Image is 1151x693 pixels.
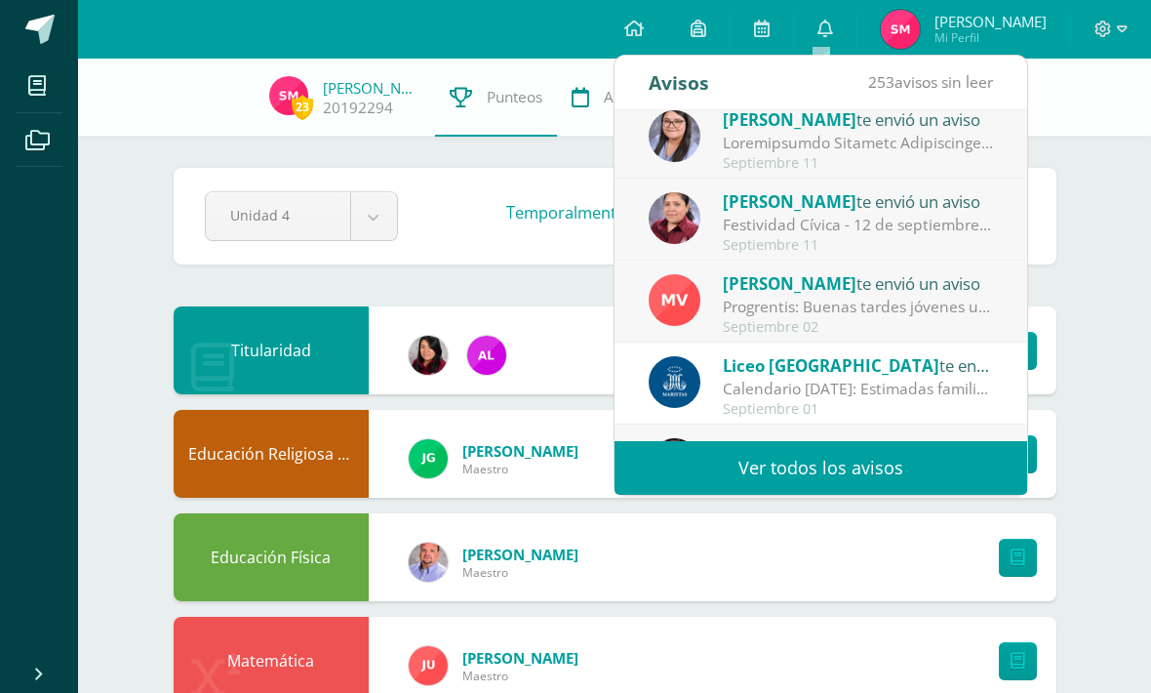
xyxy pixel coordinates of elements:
img: 374004a528457e5f7e22f410c4f3e63e.png [409,336,448,375]
div: Septiembre 02 [723,319,994,336]
div: Calendario septiembre 2025: Estimadas familias maristas, les compartimos el calendario de activid... [723,378,994,400]
span: Punteos [487,87,542,107]
div: te envió un aviso [723,352,994,378]
span: Mi Perfil [934,29,1047,46]
span: Maestro [462,668,578,684]
a: Unidad 4 [206,192,397,240]
img: 1ff341f52347efc33ff1d2a179cbdb51.png [649,274,700,326]
span: [PERSON_NAME] [723,190,856,213]
h3: Temporalmente las notas . [506,201,933,224]
div: te envió un aviso [723,270,994,296]
span: Maestro [462,461,578,477]
img: fda4ebce342fd1e8b3b59cfba0d95288.png [649,438,700,490]
a: Actividades [557,59,697,137]
div: te envió un aviso [723,188,994,214]
span: [PERSON_NAME] [723,272,856,295]
span: 23 [292,95,313,119]
span: [PERSON_NAME] [723,108,856,131]
div: Progrentis: Buenas tardes jóvenes un abrazo. El día de mañana traer su dispositivo como siempre, ... [723,296,994,318]
div: Septiembre 11 [723,155,994,172]
a: Ver todos los avisos [615,441,1027,495]
span: 253 [868,71,894,93]
img: b5613e1a4347ac065b47e806e9a54e9c.png [409,646,448,685]
span: Actividades [604,87,683,107]
span: [PERSON_NAME] [462,648,578,668]
span: [PERSON_NAME] [723,436,856,459]
img: f2479564556adaf5e3a6bc9a0fa8aaf0.png [881,10,920,49]
span: [PERSON_NAME] [462,545,578,564]
div: Avisos [649,56,709,109]
img: b41cd0bd7c5dca2e84b8bd7996f0ae72.png [649,356,700,408]
img: ca38207ff64f461ec141487f36af9fbf.png [649,192,700,244]
div: Titularidad [174,306,369,394]
a: Punteos [435,59,557,137]
span: Maestro [462,564,578,581]
div: Festividad Cívica - 12 de septiembre: Buen día estimadas familias. Comparto información de requer... [723,214,994,236]
img: f2479564556adaf5e3a6bc9a0fa8aaf0.png [269,76,308,115]
span: [PERSON_NAME] [934,12,1047,31]
img: 6c58b5a751619099581147680274b29f.png [409,543,448,582]
span: [PERSON_NAME] [462,441,578,461]
span: avisos sin leer [868,71,993,93]
div: Recordatorio Festival Gastronómico : Estimados estudiantes reciban un atento y cordial saludo, po... [723,132,994,154]
span: Liceo [GEOGRAPHIC_DATA] [723,354,939,377]
div: Educación Física [174,513,369,601]
img: 17db063816693a26b2c8d26fdd0faec0.png [649,110,700,162]
img: 775a36a8e1830c9c46756a1d4adc11d7.png [467,336,506,375]
a: 20192294 [323,98,393,118]
div: te envió un aviso [723,434,994,460]
div: Educación Religiosa Escolar [174,410,369,498]
span: Unidad 4 [230,192,326,238]
div: Septiembre 01 [723,401,994,418]
img: 3da61d9b1d2c0c7b8f7e89c78bbce001.png [409,439,448,478]
div: te envió un aviso [723,106,994,132]
div: Septiembre 11 [723,237,994,254]
a: [PERSON_NAME] [323,78,420,98]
